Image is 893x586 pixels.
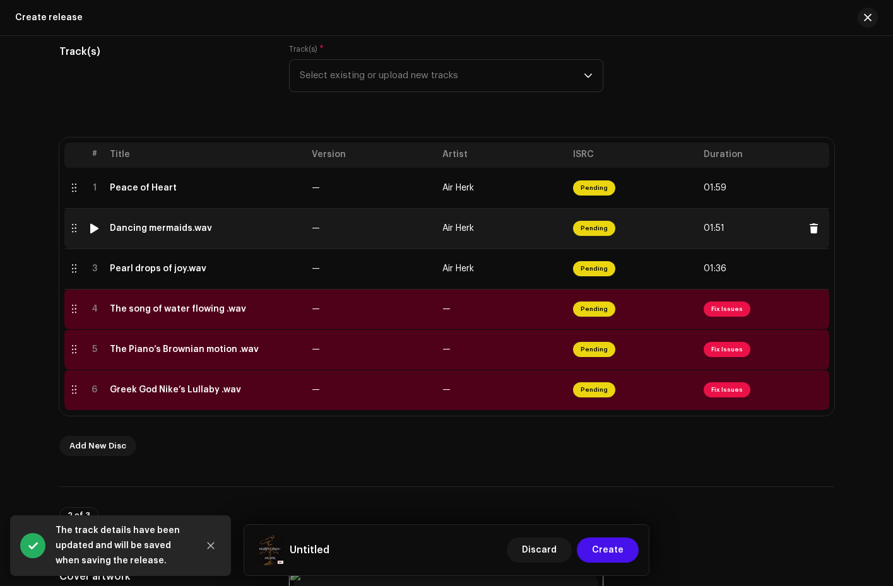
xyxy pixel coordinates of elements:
[704,342,750,357] span: Fix Issues
[312,264,320,273] span: —
[110,304,246,314] div: The song of water flowing .wav
[577,537,639,563] button: Create
[56,523,188,568] div: The track details have been updated and will be saved when saving the release.
[573,261,615,276] span: Pending
[442,184,474,192] span: Air Herk
[704,183,726,193] span: 01:59
[704,264,726,274] span: 01:36
[699,143,829,168] th: Duration
[507,537,572,563] button: Discard
[289,44,324,54] label: Track(s)
[312,385,320,394] span: —
[584,60,593,91] div: dropdown trigger
[442,305,451,314] span: —
[312,184,320,192] span: —
[568,143,699,168] th: ISRC
[573,382,615,397] span: Pending
[592,537,624,563] span: Create
[312,345,320,354] span: —
[312,224,320,233] span: —
[290,542,329,558] h5: Untitled
[704,223,724,233] span: 01:51
[442,385,451,394] span: —
[307,143,437,168] th: Version
[442,345,451,354] span: —
[312,305,320,314] span: —
[442,224,474,233] span: Air Herk
[573,221,615,236] span: Pending
[105,143,307,168] th: Title
[573,342,615,357] span: Pending
[110,385,241,395] div: Greek God Nike’s Lullaby .wav
[110,344,259,355] div: The Piano’s Brownian motion .wav
[110,264,206,274] div: Pearl drops of joy.wav
[573,180,615,196] span: Pending
[704,382,750,397] span: Fix Issues
[442,264,474,273] span: Air Herk
[522,537,557,563] span: Discard
[573,302,615,317] span: Pending
[59,44,269,59] h5: Track(s)
[198,533,223,558] button: Close
[254,535,285,565] img: 9797305d-deed-47d0-baec-39443ff99e34
[110,223,212,233] div: Dancing mermaids.wav
[300,60,584,91] span: Select existing or upload new tracks
[704,302,750,317] span: Fix Issues
[437,143,568,168] th: Artist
